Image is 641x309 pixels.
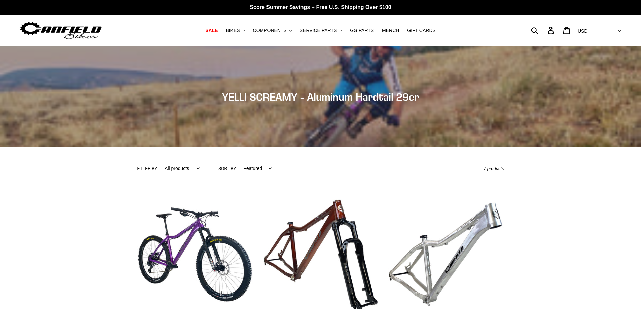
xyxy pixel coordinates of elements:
[19,20,103,41] img: Canfield Bikes
[484,166,504,171] span: 7 products
[300,28,337,33] span: SERVICE PARTS
[226,28,240,33] span: BIKES
[250,26,295,35] button: COMPONENTS
[407,28,436,33] span: GIFT CARDS
[202,26,221,35] a: SALE
[535,23,552,38] input: Search
[137,166,157,172] label: Filter by
[404,26,439,35] a: GIFT CARDS
[222,26,248,35] button: BIKES
[205,28,218,33] span: SALE
[296,26,345,35] button: SERVICE PARTS
[218,166,236,172] label: Sort by
[382,28,399,33] span: MERCH
[222,91,419,103] span: YELLI SCREAMY - Aluminum Hardtail 29er
[379,26,402,35] a: MERCH
[253,28,287,33] span: COMPONENTS
[350,28,374,33] span: GG PARTS
[347,26,377,35] a: GG PARTS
